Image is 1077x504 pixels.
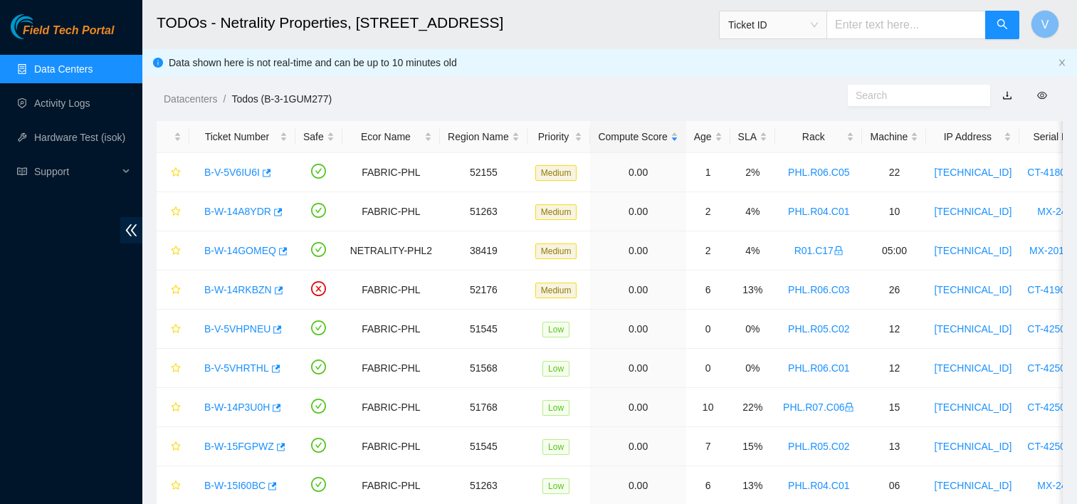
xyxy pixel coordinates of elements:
[164,200,182,223] button: star
[1058,58,1066,68] button: close
[440,271,527,310] td: 52176
[934,441,1012,452] a: [TECHNICAL_ID]
[223,93,226,105] span: /
[17,167,27,177] span: read
[164,396,182,419] button: star
[590,271,685,310] td: 0.00
[171,363,181,374] span: star
[23,24,114,38] span: Field Tech Portal
[985,11,1019,39] button: search
[440,349,527,388] td: 51568
[686,388,730,427] td: 10
[535,204,577,220] span: Medium
[862,192,926,231] td: 10
[686,153,730,192] td: 1
[783,401,854,413] a: PHL.R07.C06lock
[120,217,142,243] span: double-left
[1002,90,1012,101] a: download
[590,310,685,349] td: 0.00
[311,242,326,257] span: check-circle
[204,284,272,295] a: B-W-14RKBZN
[1041,16,1049,33] span: V
[164,474,182,497] button: star
[342,271,440,310] td: FABRIC-PHL
[311,164,326,179] span: check-circle
[164,239,182,262] button: star
[542,439,569,455] span: Low
[311,203,326,218] span: check-circle
[788,323,849,335] a: PHL.R05.C02
[686,192,730,231] td: 2
[590,349,685,388] td: 0.00
[686,310,730,349] td: 0
[1037,90,1047,100] span: eye
[834,246,844,256] span: lock
[730,349,775,388] td: 0%
[788,441,849,452] a: PHL.R05.C02
[686,271,730,310] td: 6
[171,402,181,414] span: star
[590,153,685,192] td: 0.00
[204,245,276,256] a: B-W-14GOMEQ
[590,427,685,466] td: 0.00
[342,153,440,192] td: FABRIC-PHL
[11,14,72,39] img: Akamai Technologies
[342,310,440,349] td: FABRIC-PHL
[440,192,527,231] td: 51263
[342,388,440,427] td: FABRIC-PHL
[826,11,986,39] input: Enter text here...
[934,206,1012,217] a: [TECHNICAL_ID]
[440,231,527,271] td: 38419
[542,478,569,494] span: Low
[164,435,182,458] button: star
[542,322,569,337] span: Low
[862,388,926,427] td: 15
[342,231,440,271] td: NETRALITY-PHL2
[862,153,926,192] td: 22
[204,441,274,452] a: B-W-15FGPWZ
[934,401,1012,413] a: [TECHNICAL_ID]
[686,231,730,271] td: 2
[171,481,181,492] span: star
[311,281,326,296] span: close-circle
[311,438,326,453] span: check-circle
[934,362,1012,374] a: [TECHNICAL_ID]
[788,480,849,491] a: PHL.R04.C01
[440,427,527,466] td: 51545
[11,26,114,44] a: Akamai TechnologiesField Tech Portal
[171,167,181,179] span: star
[856,88,971,103] input: Search
[590,231,685,271] td: 0.00
[164,93,217,105] a: Datacenters
[844,402,854,412] span: lock
[204,323,270,335] a: B-V-5VHPNEU
[934,284,1012,295] a: [TECHNICAL_ID]
[535,243,577,259] span: Medium
[934,245,1012,256] a: [TECHNICAL_ID]
[231,93,332,105] a: Todos (B-3-1GUM277)
[171,441,181,453] span: star
[34,157,118,186] span: Support
[794,245,844,256] a: R01.C17lock
[440,388,527,427] td: 51768
[440,310,527,349] td: 51545
[788,284,849,295] a: PHL.R06.C03
[728,14,818,36] span: Ticket ID
[542,361,569,377] span: Low
[535,283,577,298] span: Medium
[686,349,730,388] td: 0
[862,427,926,466] td: 13
[934,167,1012,178] a: [TECHNICAL_ID]
[171,246,181,257] span: star
[164,317,182,340] button: star
[311,359,326,374] span: check-circle
[535,165,577,181] span: Medium
[204,362,269,374] a: B-V-5VHRTHL
[171,324,181,335] span: star
[788,167,849,178] a: PHL.R06.C05
[204,480,266,491] a: B-W-15I60BC
[862,349,926,388] td: 12
[34,63,93,75] a: Data Centers
[992,84,1023,107] button: download
[788,362,849,374] a: PHL.R06.C01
